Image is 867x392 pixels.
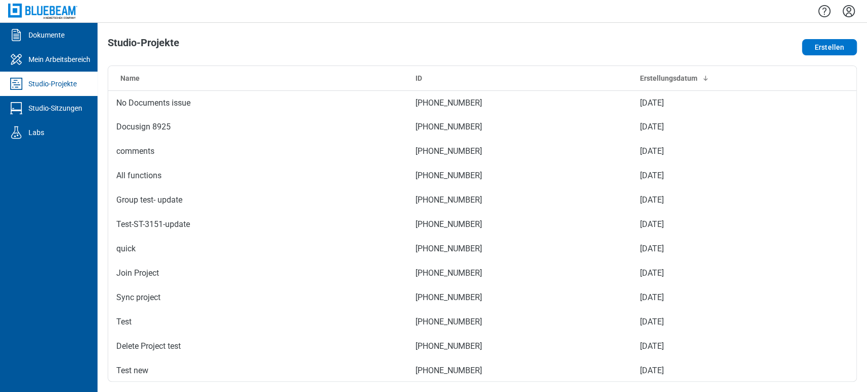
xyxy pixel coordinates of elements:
div: Mein Arbeitsbereich [28,54,90,64]
svg: Mein Arbeitsbereich [8,51,24,68]
td: [DATE] [632,139,782,164]
td: comments [108,139,407,164]
td: Delete Project test [108,334,407,358]
td: [PHONE_NUMBER] [407,261,632,285]
td: [DATE] [632,164,782,188]
svg: Dokumente [8,27,24,43]
td: Docusign 8925 [108,115,407,139]
td: [PHONE_NUMBER] [407,90,632,115]
div: Dokumente [28,30,65,40]
button: Einstellungen [841,3,857,20]
button: Erstellen [802,39,857,55]
h1: Studio-Projekte [108,37,179,53]
svg: Studio-Projekte [8,76,24,92]
svg: Studio-Sitzungen [8,100,24,116]
td: Join Project [108,261,407,285]
td: [DATE] [632,358,782,383]
img: Bluebeam, Inc. [8,4,77,18]
td: Sync project [108,285,407,310]
td: [PHONE_NUMBER] [407,164,632,188]
td: [DATE] [632,212,782,237]
td: [DATE] [632,115,782,139]
td: [DATE] [632,310,782,334]
td: [DATE] [632,334,782,358]
td: quick [108,237,407,261]
td: Test-ST-3151-update [108,212,407,237]
div: Studio-Projekte [28,79,77,89]
td: [PHONE_NUMBER] [407,310,632,334]
div: Studio-Sitzungen [28,103,82,113]
td: [DATE] [632,261,782,285]
td: [PHONE_NUMBER] [407,358,632,383]
div: Name [120,73,399,83]
td: [PHONE_NUMBER] [407,237,632,261]
td: Group test- update [108,188,407,212]
td: [PHONE_NUMBER] [407,285,632,310]
td: All functions [108,164,407,188]
div: Labs [28,127,44,138]
td: [DATE] [632,188,782,212]
td: [DATE] [632,237,782,261]
svg: Labs [8,124,24,141]
td: [PHONE_NUMBER] [407,188,632,212]
td: No Documents issue [108,90,407,115]
td: Test [108,310,407,334]
td: [PHONE_NUMBER] [407,212,632,237]
td: [PHONE_NUMBER] [407,139,632,164]
td: Test new [108,358,407,383]
td: [PHONE_NUMBER] [407,334,632,358]
td: [DATE] [632,90,782,115]
td: [PHONE_NUMBER] [407,115,632,139]
div: Erstellungsdatum [640,73,774,83]
div: ID [415,73,624,83]
td: [DATE] [632,285,782,310]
